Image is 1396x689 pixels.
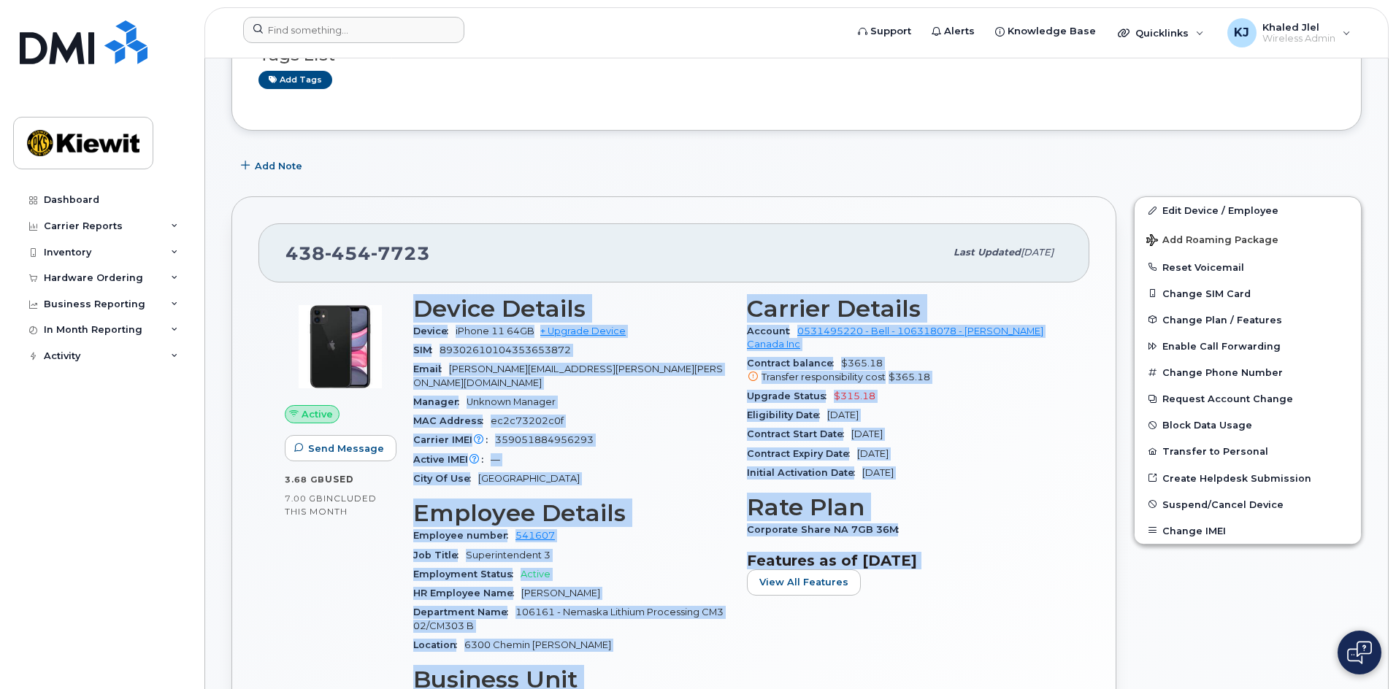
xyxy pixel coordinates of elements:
span: ec2c73202c0f [491,415,564,426]
span: Contract balance [747,358,841,369]
span: 7723 [371,242,430,264]
span: [DATE] [1021,247,1054,258]
span: Contract Expiry Date [747,448,857,459]
span: Active [521,569,551,580]
a: Knowledge Base [985,17,1106,46]
button: Transfer to Personal [1135,438,1361,464]
a: Create Helpdesk Submission [1135,465,1361,491]
button: Change IMEI [1135,517,1361,544]
span: Active IMEI [413,454,491,465]
span: Add Roaming Package [1146,234,1278,248]
span: Manager [413,396,467,407]
span: 438 [285,242,430,264]
span: [DATE] [862,467,894,478]
span: MAC Address [413,415,491,426]
span: Alerts [944,24,975,39]
span: [PERSON_NAME][EMAIL_ADDRESS][PERSON_NAME][PERSON_NAME][DOMAIN_NAME] [413,363,723,388]
h3: Employee Details [413,500,729,526]
h3: Device Details [413,296,729,322]
span: Unknown Manager [467,396,556,407]
a: Edit Device / Employee [1135,197,1361,223]
span: Transfer responsibility cost [762,372,886,382]
span: Add Note [255,159,302,173]
span: Job Title [413,550,466,561]
span: Employment Status [413,569,521,580]
span: Enable Call Forwarding [1162,341,1281,352]
h3: Carrier Details [747,296,1063,322]
span: $365.18 [747,358,1063,384]
span: Send Message [308,442,384,455]
span: Contract Start Date [747,428,851,439]
div: Khaled Jlel [1217,18,1361,47]
button: Change SIM Card [1135,280,1361,307]
span: [PERSON_NAME] [521,588,600,598]
button: Reset Voicemail [1135,254,1361,280]
a: + Upgrade Device [540,326,626,336]
span: Corporate Share NA 7GB 36M [747,524,906,535]
span: Suspend/Cancel Device [1162,499,1284,509]
span: included this month [285,493,377,517]
span: Location [413,639,464,650]
button: Block Data Usage [1135,412,1361,438]
div: Quicklinks [1108,18,1214,47]
a: 541607 [515,530,555,541]
span: Superintendent 3 [466,550,551,561]
span: View All Features [759,575,848,589]
span: Initial Activation Date [747,467,862,478]
h3: Features as of [DATE] [747,552,1063,569]
a: Add tags [258,71,332,89]
span: [DATE] [857,448,889,459]
span: Wireless Admin [1262,33,1335,45]
span: Eligibility Date [747,409,827,420]
span: HR Employee Name [413,588,521,598]
button: Enable Call Forwarding [1135,333,1361,359]
span: Khaled Jlel [1262,21,1335,33]
a: Alerts [921,17,985,46]
span: 6300 Chemin [PERSON_NAME] [464,639,611,650]
input: Find something... [243,17,464,43]
span: Change Plan / Features [1162,314,1282,325]
span: Upgrade Status [747,390,834,401]
span: Email [413,363,449,374]
button: Change Plan / Features [1135,307,1361,333]
span: Device [413,326,456,336]
span: Active [302,407,333,421]
span: 106161 - Nemaska Lithium Processing CM302/CM303 B [413,607,724,631]
span: $365.18 [889,372,930,382]
span: [GEOGRAPHIC_DATA] [478,473,580,484]
span: Employee number [413,530,515,541]
span: SIM [413,344,440,355]
img: Open chat [1347,641,1372,664]
span: iPhone 11 64GB [456,326,534,336]
span: [DATE] [827,409,859,420]
span: Knowledge Base [1008,24,1096,39]
button: Request Account Change [1135,385,1361,412]
span: 3.68 GB [285,474,325,485]
button: Add Roaming Package [1135,224,1361,254]
span: Department Name [413,607,515,617]
h3: Tags List [258,46,1335,64]
button: Send Message [285,435,396,461]
button: Suspend/Cancel Device [1135,491,1361,517]
button: Change Phone Number [1135,359,1361,385]
button: Add Note [231,153,315,179]
span: KJ [1234,24,1249,42]
span: — [491,454,500,465]
span: 89302610104353653872 [440,344,571,355]
span: Account [747,326,797,336]
span: Support [870,24,911,39]
span: City Of Use [413,473,478,484]
span: Last updated [954,247,1021,258]
span: 7.00 GB [285,493,323,504]
span: used [325,474,354,485]
span: Carrier IMEI [413,434,495,445]
a: Support [848,17,921,46]
img: iPhone_11.jpg [296,303,384,390]
h3: Rate Plan [747,494,1063,520]
a: 0531495220 - Bell - 106318078 - [PERSON_NAME] Canada Inc [747,326,1043,350]
span: $315.18 [834,390,875,401]
span: 454 [325,242,371,264]
button: View All Features [747,569,861,596]
span: [DATE] [851,428,883,439]
span: Quicklinks [1135,27,1189,39]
